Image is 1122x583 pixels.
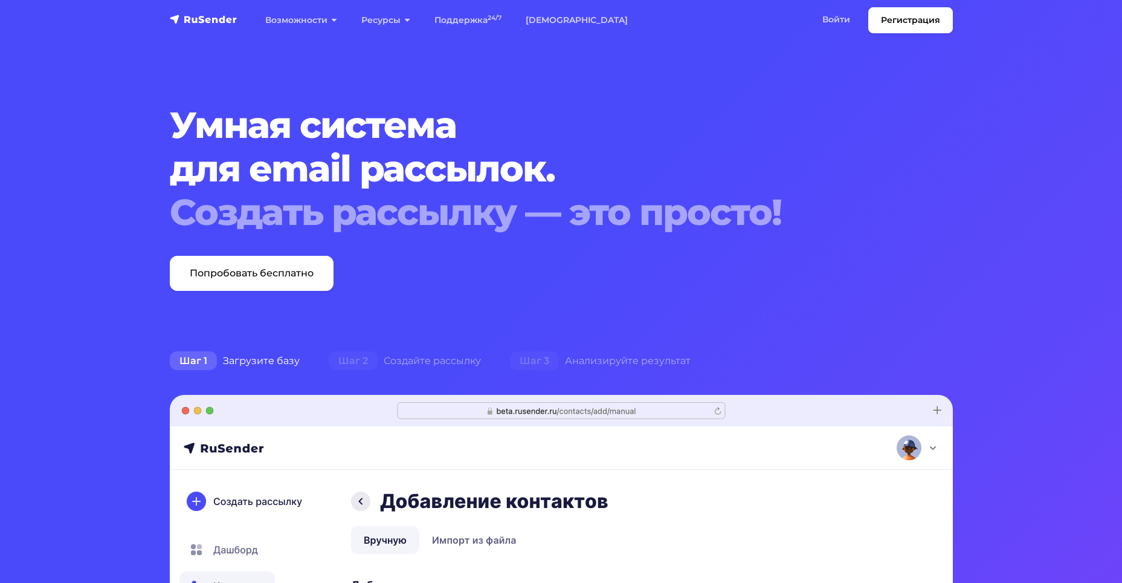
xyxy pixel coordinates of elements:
sup: 24/7 [488,14,501,22]
a: [DEMOGRAPHIC_DATA] [514,8,640,33]
span: Шаг 3 [510,351,559,371]
a: Возможности [253,8,349,33]
div: Создайте рассылку [314,349,495,373]
span: Шаг 2 [329,351,378,371]
div: Загрузите базу [155,349,314,373]
a: Поддержка24/7 [422,8,514,33]
a: Попробовать бесплатно [170,256,334,291]
a: Ресурсы [349,8,422,33]
span: Шаг 1 [170,351,217,371]
img: RuSender [170,13,237,25]
a: Войти [810,7,862,32]
h1: Умная система для email рассылок. [170,103,886,234]
a: Регистрация [868,7,953,33]
div: Анализируйте результат [495,349,705,373]
div: Создать рассылку — это просто! [170,191,886,234]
